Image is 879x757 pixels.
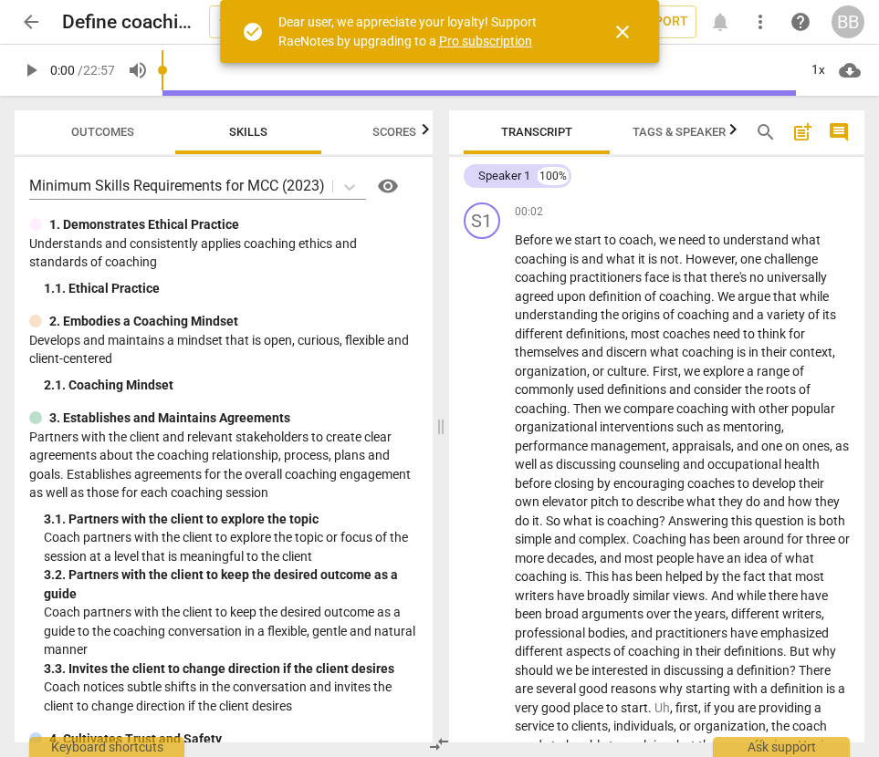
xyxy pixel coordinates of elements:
[539,457,556,472] span: as
[579,532,626,546] span: complex
[49,409,290,428] p: 3. Establishes and Maintains Agreements
[121,54,154,87] button: Volume
[686,494,718,509] span: what
[799,476,824,491] span: their
[600,420,676,434] span: interventions
[735,252,740,266] span: ,
[515,476,554,491] span: before
[591,439,666,453] span: management
[743,532,787,546] span: around
[428,733,450,755] span: compare_arrows
[515,327,566,341] span: different
[678,233,708,247] span: need
[757,364,792,378] span: range
[636,494,686,509] span: describe
[44,603,418,659] p: Coach partners with the client to keep the desired outcome as a guide to the coaching conversatio...
[601,10,644,54] button: Close
[801,588,828,603] span: have
[789,327,805,341] span: for
[703,364,747,378] span: explore
[822,307,836,322] span: its
[726,607,731,621] span: ,
[579,569,585,584] span: .
[611,681,659,696] span: reasons
[622,307,663,322] span: origins
[761,345,790,359] span: their
[607,513,659,528] span: coaching
[757,307,767,322] span: a
[788,118,817,147] button: Add summary
[585,569,612,584] span: This
[556,663,575,678] span: we
[545,607,581,621] span: broad
[577,382,607,397] span: used
[766,382,799,397] span: roots
[607,382,669,397] span: definitions
[731,401,759,416] span: with
[595,513,607,528] span: is
[555,233,574,247] span: we
[787,532,806,546] span: for
[713,737,850,757] div: Ask support
[737,663,790,678] span: definition
[581,607,646,621] span: arguments
[515,204,543,220] span: 00:02
[763,494,788,509] span: and
[745,382,766,397] span: the
[782,607,821,621] span: writers
[743,327,758,341] span: to
[717,289,738,304] span: We
[802,439,830,453] span: ones
[515,252,570,266] span: coaching
[784,5,817,38] a: Help
[373,171,403,201] button: Help
[711,588,737,603] span: And
[707,457,784,472] span: occupational
[587,364,592,378] span: ,
[659,681,685,696] span: why
[740,252,764,266] span: one
[748,345,761,359] span: in
[824,118,853,147] button: Show/Hide comments
[821,607,824,621] span: ,
[799,663,831,678] span: There
[677,307,732,322] span: coaching
[644,289,659,304] span: of
[684,270,710,285] span: that
[217,11,239,33] span: star
[606,345,650,359] span: discern
[668,513,731,528] span: Answering
[588,626,625,640] span: bodies
[464,202,500,239] div: Change speaker
[752,476,799,491] span: develop
[792,364,804,378] span: of
[767,307,808,322] span: variety
[628,644,683,658] span: coaching
[613,476,687,491] span: encouraging
[44,279,418,298] div: 1. 1. Ethical Practice
[570,569,579,584] span: is
[751,118,780,147] button: Search
[806,532,838,546] span: three
[29,331,418,368] p: Develops and maintains a mindset that is open, curious, flexible and client-centered
[515,457,539,472] span: well
[29,737,184,757] div: Keyboard shortcuts
[44,659,418,679] div: 3. 3. Invites the client to change direction if the client desires
[687,476,738,491] span: coaches
[556,457,619,472] span: discussing
[808,307,822,322] span: of
[839,59,861,81] span: cloud_download
[769,569,795,584] span: that
[624,551,656,565] span: most
[366,171,403,201] a: Help
[785,439,802,453] span: on
[515,588,557,603] span: writers
[619,233,654,247] span: coach
[515,439,591,453] span: performance
[515,420,600,434] span: organizational
[567,401,573,416] span: .
[554,476,597,491] span: closing
[770,551,785,565] span: of
[515,233,555,247] span: Before
[676,401,731,416] span: coaching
